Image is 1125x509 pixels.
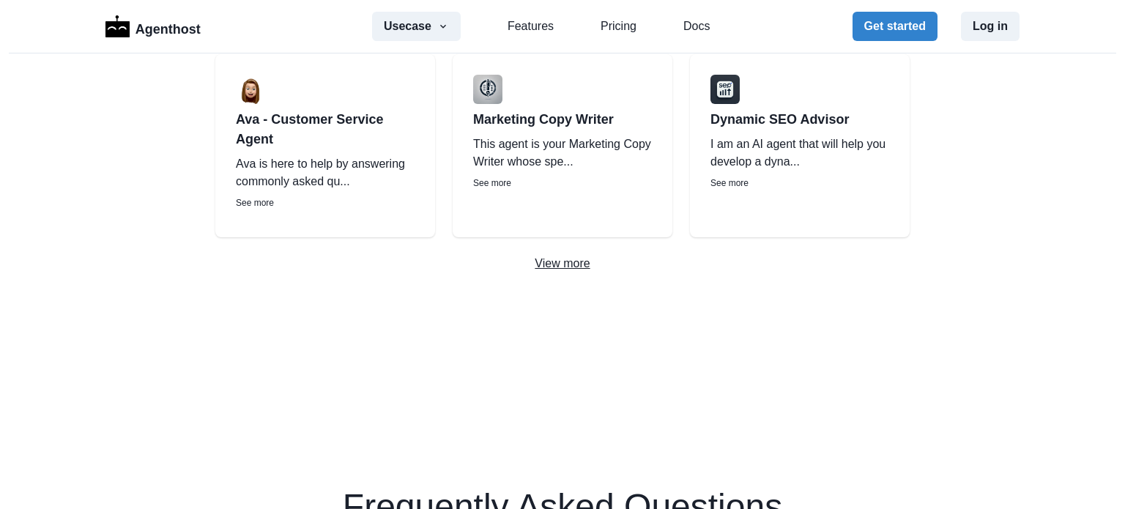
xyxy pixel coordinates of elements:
img: user%2F2%2F2d242b93-aaa3-4cbd-aa9c-fc041cf1f639 [710,75,740,104]
p: See more [710,177,889,190]
p: This agent is your Marketing Copy Writer whose spe... [473,135,652,171]
img: user%2F2%2Fdef768d2-bb31-48e1-a725-94a4e8c437fd [473,75,502,104]
img: user%2F2%2Fb7ac5808-39ff-453c-8ce1-b371fabf5c1b [236,75,265,104]
button: Log in [961,12,1020,41]
img: Logo [105,15,130,37]
button: Get started [853,12,937,41]
p: I am an AI agent that will help you develop a dyna... [710,135,889,171]
a: Ava - Customer Service Agent [236,110,415,149]
a: Features [508,18,554,35]
a: Marketing Copy Writer [473,110,652,130]
a: Dynamic SEO Advisor [710,110,889,130]
button: Usecase [372,12,461,41]
p: See more [236,196,415,209]
p: Ava is here to help by answering commonly asked qu... [236,155,415,190]
a: Pricing [601,18,636,35]
a: LogoAgenthost [105,14,201,40]
p: Agenthost [135,14,201,40]
p: See more [473,177,652,190]
a: Docs [683,18,710,35]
